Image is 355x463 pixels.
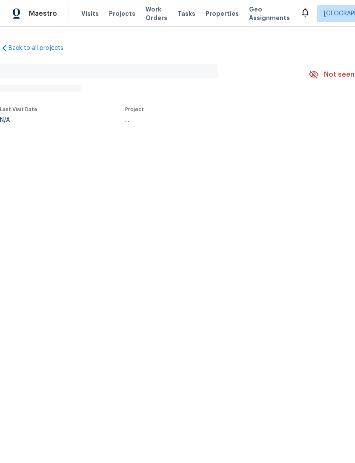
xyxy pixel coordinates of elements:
[29,9,57,18] span: Maestro
[81,9,99,18] span: Visits
[125,107,144,112] span: Project
[177,11,195,17] span: Tasks
[206,9,239,18] span: Properties
[146,5,167,22] span: Work Orders
[109,9,135,18] span: Projects
[125,117,289,123] div: ...
[249,5,290,22] span: Geo Assignments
